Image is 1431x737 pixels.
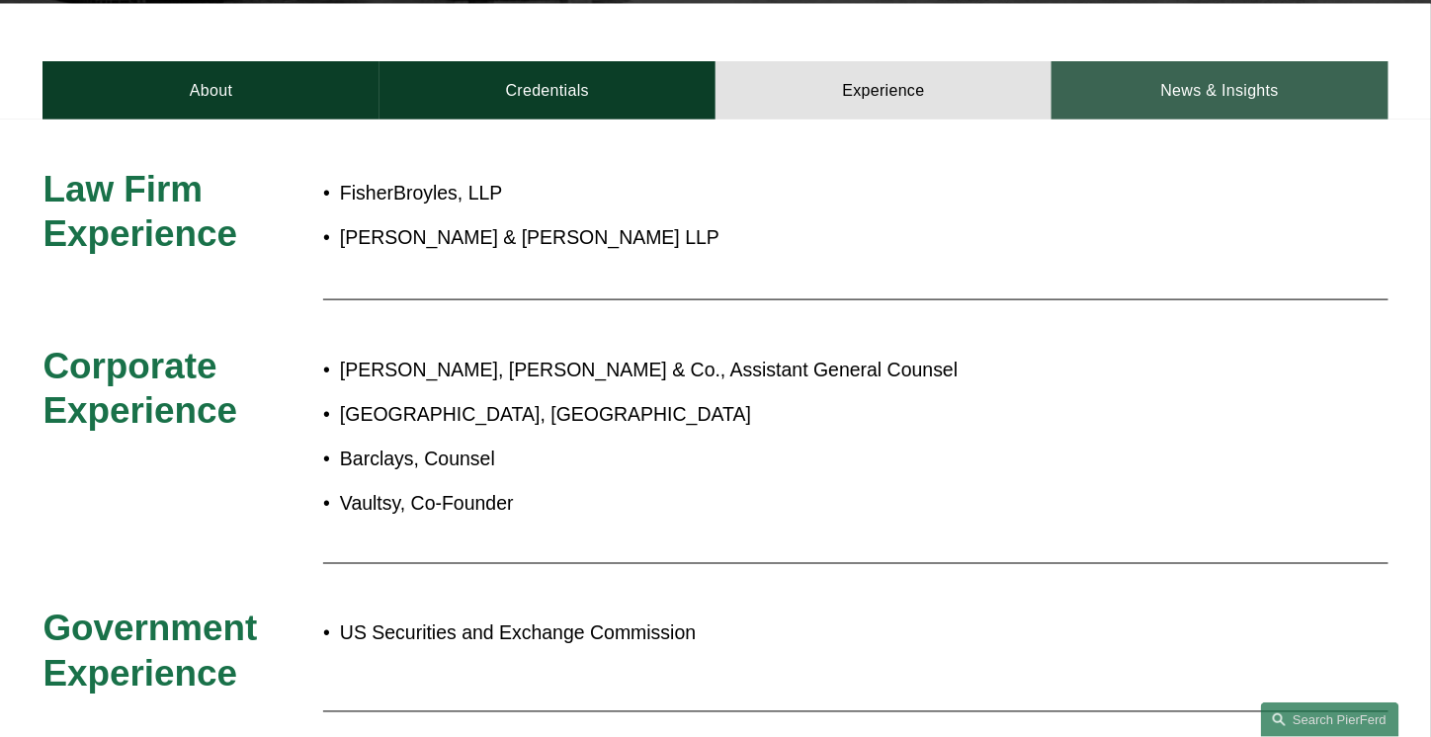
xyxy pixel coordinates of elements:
p: US Securities and Exchange Commission [340,616,1220,651]
span: Government Experience [42,609,267,695]
span: Law Firm Experience [42,169,237,255]
p: [PERSON_NAME] & [PERSON_NAME] LLP [340,220,1220,255]
a: Credentials [379,61,715,120]
span: Corporate Experience [42,346,237,432]
a: Experience [715,61,1052,120]
a: About [42,61,379,120]
p: FisherBroyles, LLP [340,176,1220,210]
a: News & Insights [1052,61,1388,120]
p: [PERSON_NAME], [PERSON_NAME] & Co., Assistant General Counsel [340,353,1220,387]
a: Search this site [1261,702,1399,737]
p: [GEOGRAPHIC_DATA], [GEOGRAPHIC_DATA] [340,397,1220,432]
p: Vaultsy, Co-Founder [340,486,1220,521]
p: Barclays, Counsel [340,442,1220,476]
